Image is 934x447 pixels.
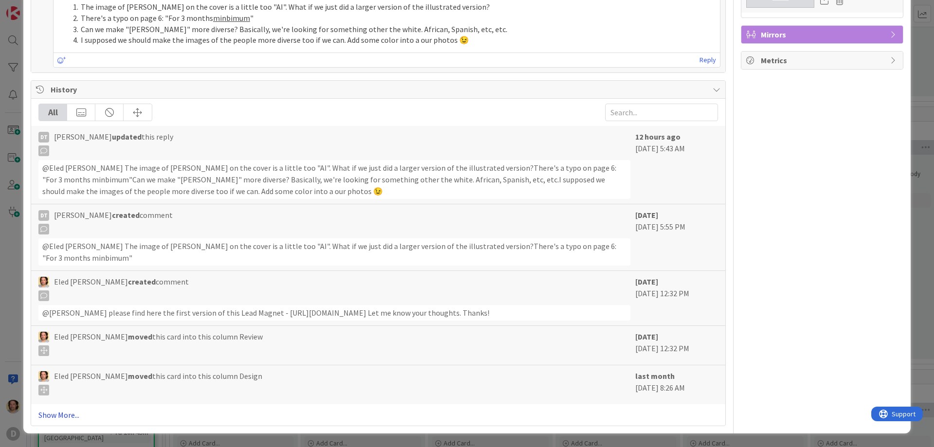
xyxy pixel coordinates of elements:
li: I supposed we should make the images of the people more diverse too if we can. Add some color int... [69,35,716,46]
img: EC [38,371,49,382]
span: Mirrors [761,29,885,40]
li: There's a typo on page 6: "For 3 months " [69,13,716,24]
a: Show More... [38,409,718,421]
div: [DATE] 8:26 AM [635,370,718,399]
div: [DATE] 12:32 PM [635,276,718,321]
div: [DATE] 12:32 PM [635,331,718,360]
span: Metrics [761,54,885,66]
b: [DATE] [635,277,658,286]
div: DT [38,132,49,143]
span: Eled [PERSON_NAME] comment [54,276,189,301]
span: History [51,84,708,95]
div: DT [38,210,49,221]
u: minbimum [213,13,250,23]
b: updated [112,132,142,142]
div: @Eled [PERSON_NAME]﻿ The image of [PERSON_NAME] on the cover is a little too "AI". What if we jus... [38,160,630,199]
span: Support [20,1,44,13]
a: Reply [700,54,716,66]
b: 12 hours ago [635,132,681,142]
b: [DATE] [635,210,658,220]
span: [PERSON_NAME] this reply [54,131,173,156]
span: [PERSON_NAME] comment [54,209,173,234]
div: [DATE] 5:55 PM [635,209,718,266]
div: @[PERSON_NAME]﻿ please find here the first version of this Lead Magnet - [URL][DOMAIN_NAME] Let m... [38,305,630,321]
b: [DATE] [635,332,658,341]
li: Can we make "[PERSON_NAME]" more diverse? Basically, we're looking for something other the white.... [69,24,716,35]
img: EC [38,332,49,342]
b: created [112,210,140,220]
b: last month [635,371,675,381]
span: Eled [PERSON_NAME] this card into this column Review [54,331,263,356]
div: [DATE] 5:43 AM [635,131,718,199]
input: Search... [605,104,718,121]
div: @Eled [PERSON_NAME]﻿ The image of [PERSON_NAME] on the cover is a little too "AI". What if we jus... [38,238,630,266]
b: created [128,277,156,286]
b: moved [128,332,152,341]
span: Eled [PERSON_NAME] this card into this column Design [54,370,262,395]
li: The image of [PERSON_NAME] on the cover is a little too "AI". What if we just did a larger versio... [69,1,716,13]
b: moved [128,371,152,381]
img: EC [38,277,49,287]
div: All [39,104,67,121]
